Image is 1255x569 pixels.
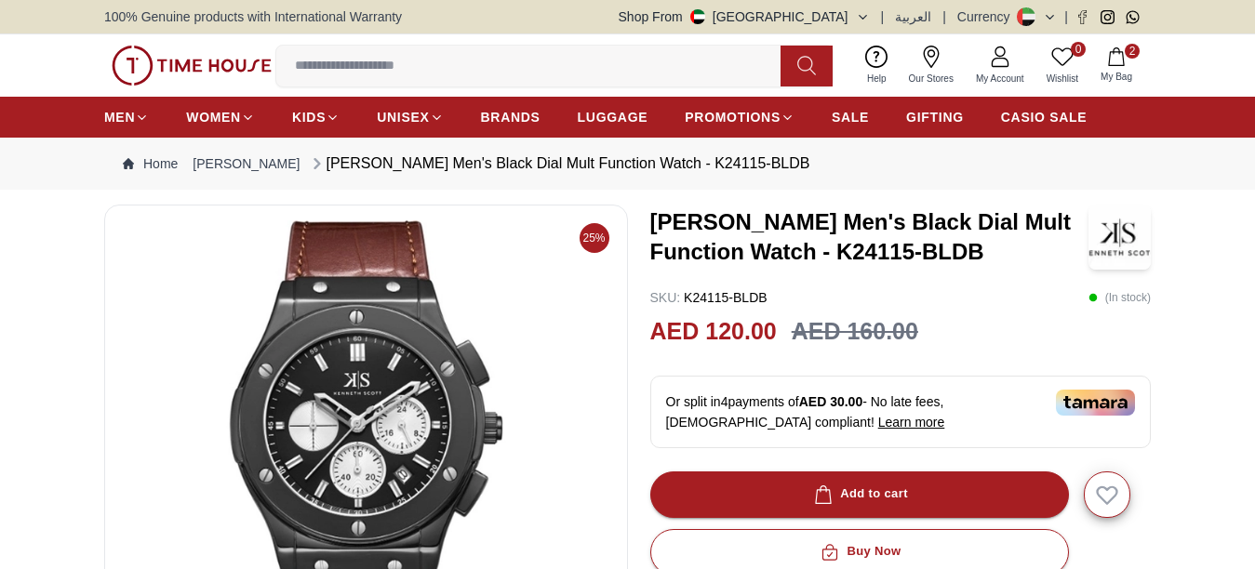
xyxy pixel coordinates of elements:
[1088,288,1151,307] p: ( In stock )
[690,9,705,24] img: United Arab Emirates
[112,46,272,86] img: ...
[906,100,964,134] a: GIFTING
[193,154,300,173] a: [PERSON_NAME]
[1089,44,1143,87] button: 2My Bag
[650,471,1069,518] button: Add to cart
[650,314,777,350] h2: AED 120.00
[619,7,870,26] button: Shop From[GEOGRAPHIC_DATA]
[685,108,781,126] span: PROMOTIONS
[377,108,429,126] span: UNISEX
[578,108,648,126] span: LUGGAGE
[799,394,862,409] span: AED 30.00
[1001,100,1088,134] a: CASIO SALE
[104,7,402,26] span: 100% Genuine products with International Warranty
[308,152,810,175] div: [PERSON_NAME] Men's Black Dial Mult Function Watch - K24115-BLDB
[878,415,945,430] span: Learn more
[1071,42,1086,57] span: 0
[1039,72,1086,86] span: Wishlist
[856,42,898,89] a: Help
[1125,44,1140,59] span: 2
[377,100,443,134] a: UNISEX
[104,100,149,134] a: MEN
[580,223,609,253] span: 25%
[832,108,869,126] span: SALE
[650,290,681,305] span: SKU :
[1035,42,1089,89] a: 0Wishlist
[881,7,885,26] span: |
[1056,390,1135,416] img: Tamara
[1126,10,1140,24] a: Whatsapp
[1093,70,1140,84] span: My Bag
[104,108,135,126] span: MEN
[292,100,340,134] a: KIDS
[817,541,901,562] div: Buy Now
[968,72,1032,86] span: My Account
[792,314,918,350] h3: AED 160.00
[1075,10,1089,24] a: Facebook
[186,108,241,126] span: WOMEN
[578,100,648,134] a: LUGGAGE
[898,42,965,89] a: Our Stores
[810,483,908,505] div: Add to cart
[481,108,541,126] span: BRANDS
[481,100,541,134] a: BRANDS
[650,207,1089,267] h3: [PERSON_NAME] Men's Black Dial Mult Function Watch - K24115-BLDB
[685,100,794,134] a: PROMOTIONS
[650,288,768,307] p: K24115-BLDB
[1001,108,1088,126] span: CASIO SALE
[123,154,178,173] a: Home
[895,7,931,26] button: العربية
[942,7,946,26] span: |
[292,108,326,126] span: KIDS
[832,100,869,134] a: SALE
[860,72,894,86] span: Help
[104,138,1151,190] nav: Breadcrumb
[1064,7,1068,26] span: |
[186,100,255,134] a: WOMEN
[901,72,961,86] span: Our Stores
[957,7,1018,26] div: Currency
[650,376,1152,448] div: Or split in 4 payments of - No late fees, [DEMOGRAPHIC_DATA] compliant!
[906,108,964,126] span: GIFTING
[1101,10,1115,24] a: Instagram
[1088,205,1151,270] img: Kenneth Scott Men's Black Dial Mult Function Watch - K24115-BLDB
